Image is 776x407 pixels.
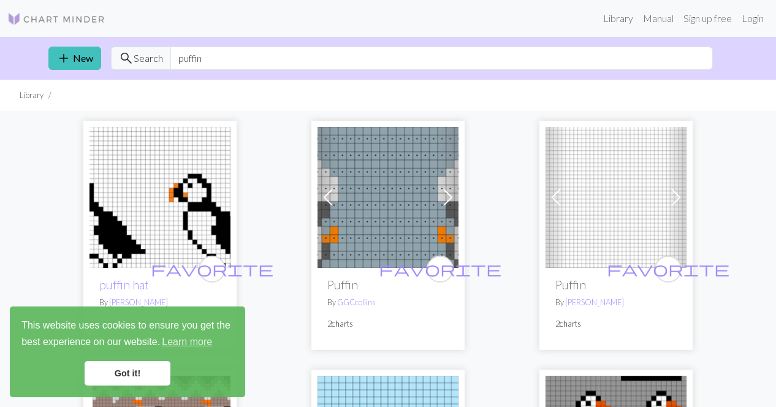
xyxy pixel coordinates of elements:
span: This website uses cookies to ensure you get the best experience on our website. [21,318,234,351]
i: favourite [379,257,501,281]
a: learn more about cookies [160,333,214,351]
a: Manual [638,6,679,31]
a: Puffin [318,190,458,202]
i: favourite [151,257,273,281]
img: puffin hat [89,127,230,268]
a: Sign up free [679,6,737,31]
a: [PERSON_NAME] [109,297,168,307]
img: Puffin [546,127,687,268]
a: [PERSON_NAME] [565,297,624,307]
div: cookieconsent [10,306,245,397]
h2: Puffin [327,278,449,292]
p: By [327,297,449,308]
img: Puffin [318,127,458,268]
a: Puffin [546,190,687,202]
p: 2 charts [327,318,449,330]
li: Library [20,89,44,101]
a: Login [737,6,769,31]
h2: Puffin [555,278,677,292]
span: favorite [379,259,501,278]
a: Library [598,6,638,31]
span: favorite [607,259,729,278]
button: favourite [199,256,226,283]
span: Search [134,51,163,66]
span: add [56,50,71,67]
button: favourite [427,256,454,283]
p: By [99,297,221,308]
p: By [555,297,677,308]
span: search [119,50,134,67]
img: Logo [7,12,105,26]
a: puffin hat [89,190,230,202]
button: favourite [655,256,682,283]
i: favourite [607,257,729,281]
a: puffin hat [99,278,149,292]
a: dismiss cookie message [85,361,170,386]
a: New [48,47,101,70]
span: favorite [151,259,273,278]
a: GGCcollins [337,297,376,307]
p: 2 charts [555,318,677,330]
